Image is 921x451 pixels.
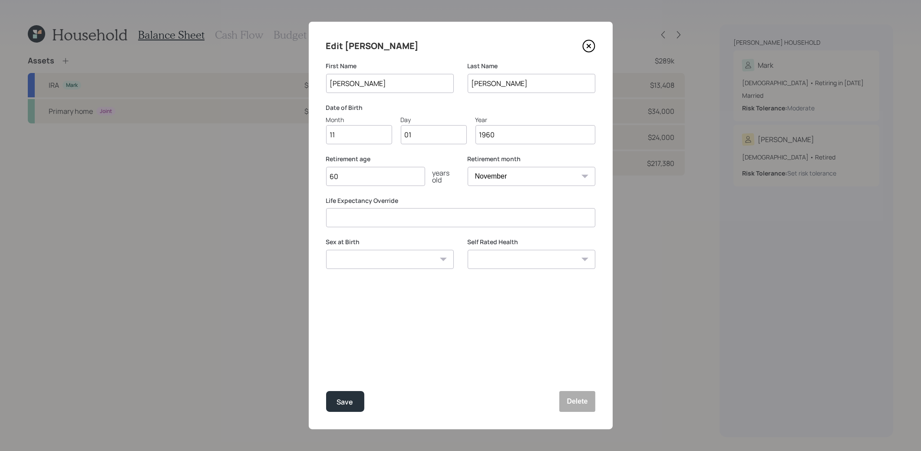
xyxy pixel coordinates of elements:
[326,238,454,246] label: Sex at Birth
[475,115,595,124] div: Year
[326,196,595,205] label: Life Expectancy Override
[326,125,392,144] input: Month
[326,115,392,124] div: Month
[326,391,364,412] button: Save
[468,238,595,246] label: Self Rated Health
[401,115,467,124] div: Day
[326,62,454,70] label: First Name
[401,125,467,144] input: Day
[326,155,454,163] label: Retirement age
[559,391,595,412] button: Delete
[425,169,454,183] div: years old
[326,103,595,112] label: Date of Birth
[337,396,353,408] div: Save
[468,155,595,163] label: Retirement month
[468,62,595,70] label: Last Name
[475,125,595,144] input: Year
[326,39,419,53] h4: Edit [PERSON_NAME]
